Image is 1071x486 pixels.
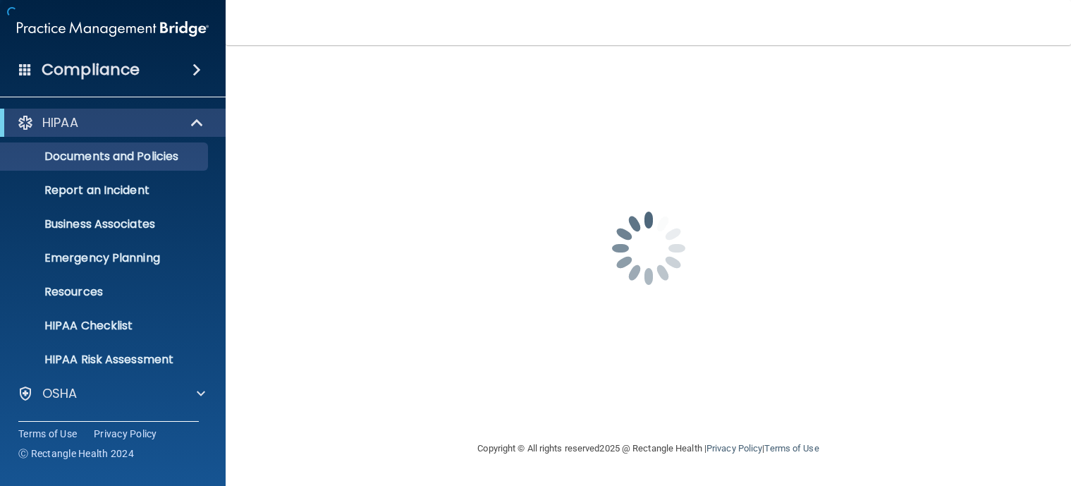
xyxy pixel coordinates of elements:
a: HIPAA [17,114,204,131]
h4: Compliance [42,60,140,80]
a: Privacy Policy [94,427,157,441]
img: spinner.e123f6fc.gif [578,178,719,319]
p: OSHA [42,385,78,402]
p: Business Associates [9,217,202,231]
p: HIPAA Risk Assessment [9,353,202,367]
a: Terms of Use [18,427,77,441]
p: PCI [42,419,62,436]
a: Terms of Use [764,443,819,454]
img: PMB logo [17,15,209,43]
p: Report an Incident [9,183,202,198]
p: Documents and Policies [9,150,202,164]
span: Ⓒ Rectangle Health 2024 [18,446,134,461]
p: Emergency Planning [9,251,202,265]
p: Resources [9,285,202,299]
a: OSHA [17,385,205,402]
a: Privacy Policy [706,443,762,454]
div: Copyright © All rights reserved 2025 @ Rectangle Health | | [391,426,906,471]
p: HIPAA [42,114,78,131]
a: PCI [17,419,205,436]
p: HIPAA Checklist [9,319,202,333]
